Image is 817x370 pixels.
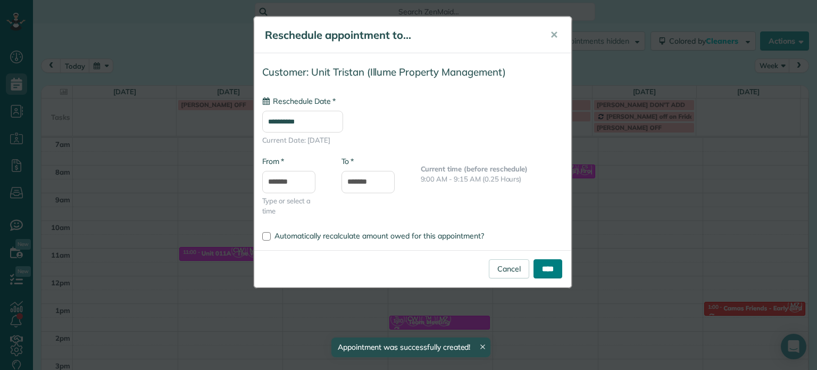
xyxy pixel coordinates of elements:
b: Current time (before reschedule) [421,165,528,173]
h4: Customer: Unit Tristan (Illume Property Management) [262,67,563,78]
h5: Reschedule appointment to... [265,28,535,43]
span: ✕ [550,29,558,41]
a: Cancel [489,259,529,278]
label: From [262,156,284,167]
span: Automatically recalculate amount owed for this appointment? [274,231,484,241]
span: Type or select a time [262,196,326,216]
span: Current Date: [DATE] [262,135,563,145]
div: Appointment was successfully created! [331,338,491,357]
label: Reschedule Date [262,96,336,106]
label: To [341,156,354,167]
p: 9:00 AM - 9:15 AM (0.25 Hours) [421,174,563,184]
